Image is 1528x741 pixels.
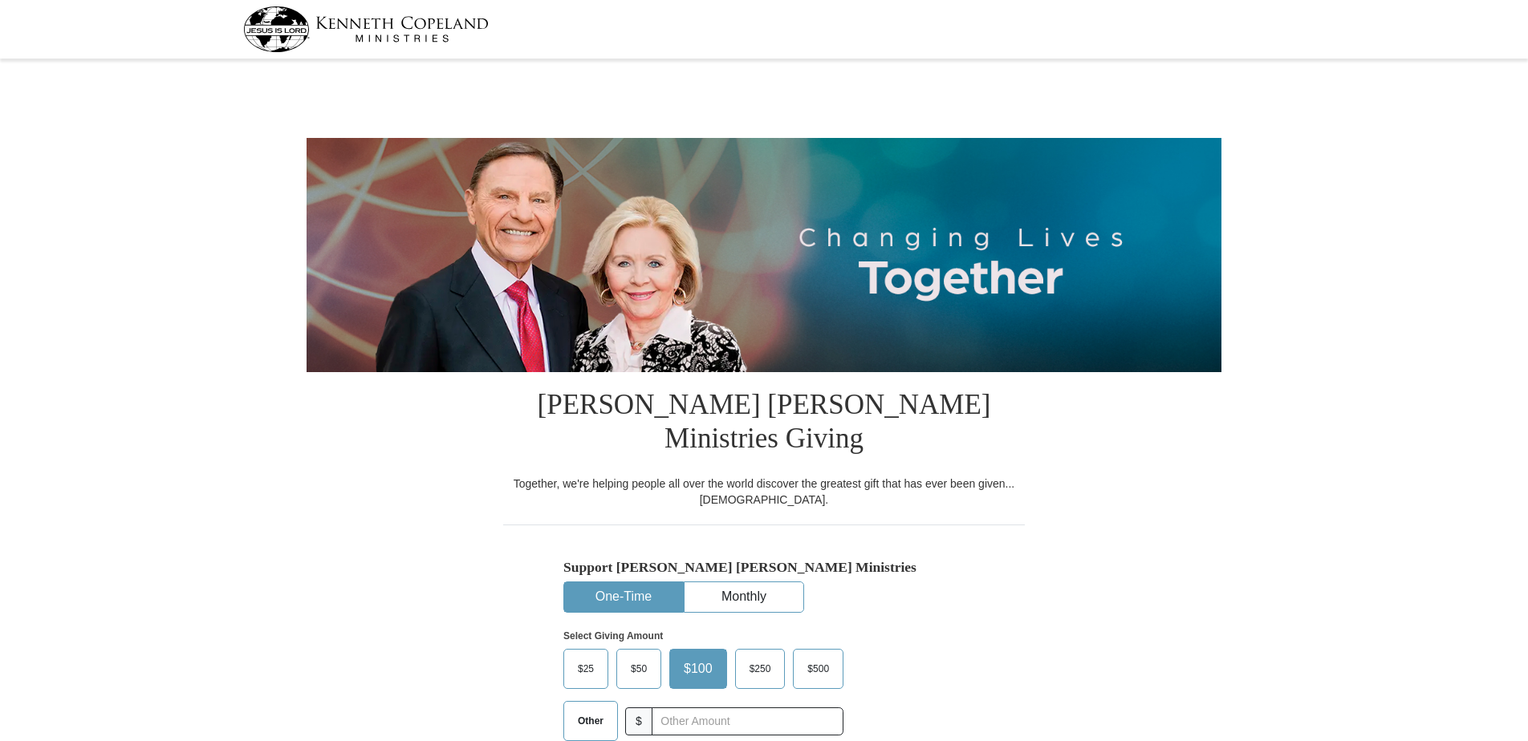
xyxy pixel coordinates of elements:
span: $25 [570,657,602,681]
span: $500 [799,657,837,681]
input: Other Amount [652,707,843,735]
span: Other [570,709,612,733]
span: $100 [676,657,721,681]
button: Monthly [685,582,803,612]
div: Together, we're helping people all over the world discover the greatest gift that has ever been g... [503,476,1025,508]
h1: [PERSON_NAME] [PERSON_NAME] Ministries Giving [503,372,1025,476]
strong: Select Giving Amount [563,630,663,642]
span: $ [625,707,652,735]
h5: Support [PERSON_NAME] [PERSON_NAME] Ministries [563,559,965,576]
span: $250 [742,657,779,681]
button: One-Time [564,582,683,612]
span: $50 [623,657,655,681]
img: kcm-header-logo.svg [243,6,489,52]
